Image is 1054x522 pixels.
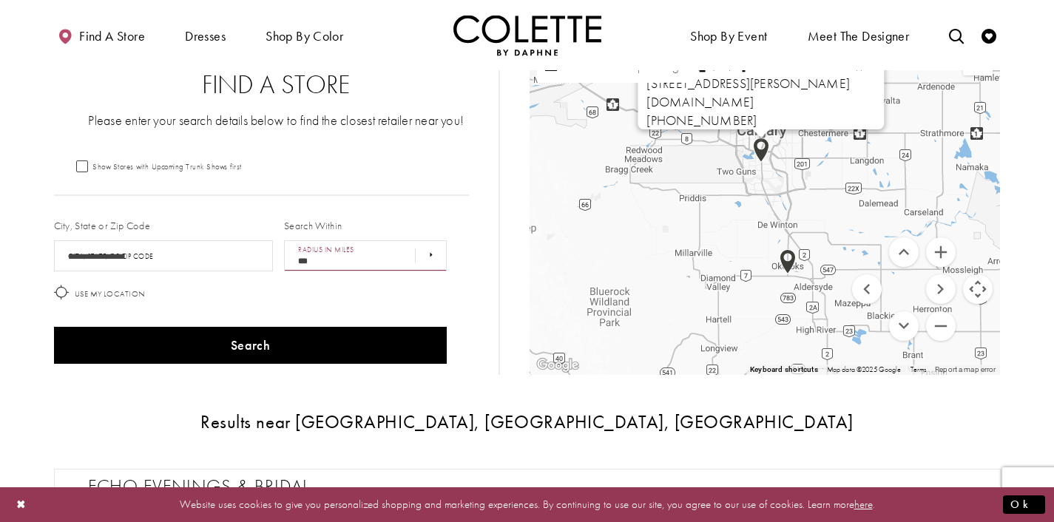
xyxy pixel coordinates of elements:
[926,274,956,304] button: Move right
[88,475,982,498] h2: Echo Evenings & Bridal
[181,15,229,55] span: Dresses
[266,29,343,44] span: Shop by color
[963,274,993,304] button: Map camera controls
[978,15,1000,55] a: Check Wishlist
[753,138,769,163] img: Google Image #28
[854,497,873,512] a: here
[54,218,151,233] label: City, State or Zip Code
[530,38,1000,375] div: Map with store locations
[262,15,347,55] span: Shop by color
[647,56,885,73] b: [PERSON_NAME] Bridal and Formal Wear
[804,15,913,55] a: Meet the designer
[54,15,149,55] a: Find a store
[889,311,919,341] button: Move down
[107,495,947,515] p: Website uses cookies to give you personalized shopping and marketing experiences. By continuing t...
[647,56,885,92] span: [STREET_ADDRESS][PERSON_NAME]
[750,365,818,375] button: Keyboard shortcuts
[453,15,601,55] img: Colette by Daphne
[686,15,771,55] span: Shop By Event
[945,15,967,55] a: Toggle search
[926,237,956,267] button: Zoom in
[284,218,342,233] label: Search Within
[84,70,470,100] h2: Find a Store
[54,327,447,364] button: Search
[935,365,996,373] a: Report a map error
[453,15,601,55] a: Visit Home Page
[79,29,145,44] span: Find a store
[284,240,447,271] select: Radius In Miles
[911,365,927,374] a: Terms (opens in new tab)
[647,93,754,110] a: [DOMAIN_NAME]
[54,240,274,271] input: City, State, or ZIP Code
[54,412,1001,432] h3: Results near [GEOGRAPHIC_DATA], [GEOGRAPHIC_DATA], [GEOGRAPHIC_DATA]
[533,356,582,375] a: Open this area in Google Maps (opens a new window)
[9,492,34,518] button: Close Dialog
[926,311,956,341] button: Zoom out
[780,249,796,274] img: Google Image #30
[1003,495,1045,514] button: Submit Dialog
[84,111,470,129] p: Please enter your search details below to find the closest retailer near you!
[690,29,767,44] span: Shop By Event
[533,356,582,375] img: Google Image #79
[647,112,757,129] span: [PHONE_NUMBER]
[889,237,919,267] button: Move up
[185,29,226,44] span: Dresses
[827,365,902,374] span: Map data ©2025 Google
[808,29,910,44] span: Meet the designer
[852,274,882,304] button: Move left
